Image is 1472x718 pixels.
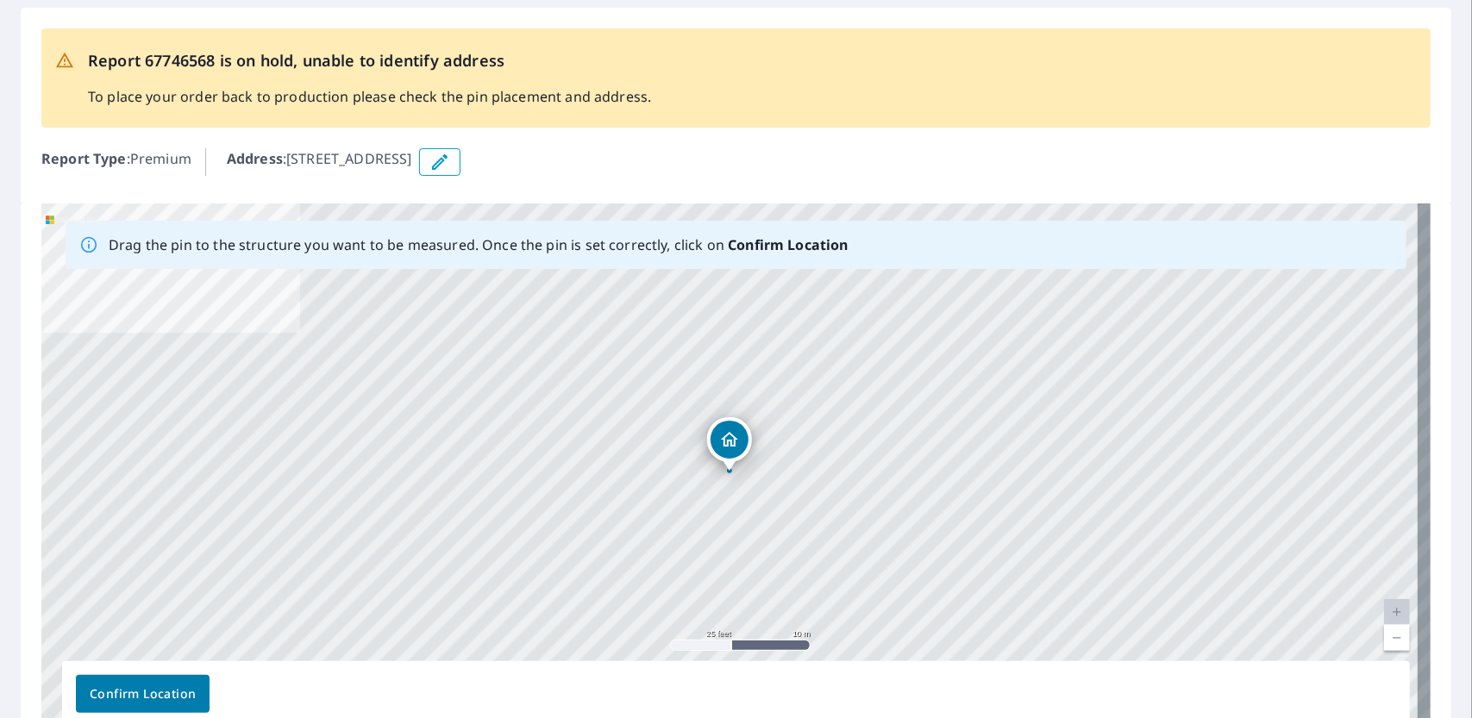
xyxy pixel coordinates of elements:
b: Report Type [41,149,127,168]
div: Dropped pin, building 1, Residential property, 43366 N Willow Hollow Ln Winthrop Harbor, IL 60096 [707,417,752,471]
p: To place your order back to production please check the pin placement and address. [88,86,651,107]
b: Confirm Location [728,235,848,254]
span: Confirm Location [90,684,196,705]
p: : [STREET_ADDRESS] [227,148,412,176]
b: Address [227,149,283,168]
p: : Premium [41,148,191,176]
a: Current Level 20, Zoom In Disabled [1384,599,1410,625]
p: Report 67746568 is on hold, unable to identify address [88,49,651,72]
button: Confirm Location [76,675,210,713]
a: Current Level 20, Zoom Out [1384,625,1410,651]
p: Drag the pin to the structure you want to be measured. Once the pin is set correctly, click on [109,234,849,255]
